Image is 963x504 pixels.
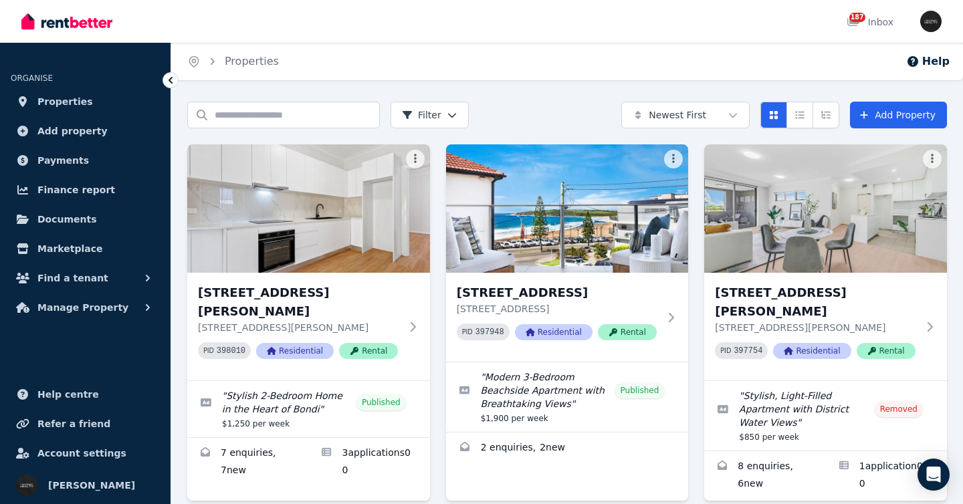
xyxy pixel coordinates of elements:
[198,321,401,334] p: [STREET_ADDRESS][PERSON_NAME]
[734,346,762,356] code: 397754
[704,144,947,273] img: 610/26-32 Marsh St, Wolli Creek
[847,15,893,29] div: Inbox
[225,55,279,68] a: Properties
[849,13,865,22] span: 187
[171,43,295,80] nav: Breadcrumb
[37,241,102,257] span: Marketplace
[21,11,112,31] img: RentBetter
[813,102,839,128] button: Expanded list view
[850,102,947,128] a: Add Property
[198,283,401,321] h3: [STREET_ADDRESS][PERSON_NAME]
[187,438,308,487] a: Enquiries for 12 Griffith Ave, North Bondi
[11,294,160,321] button: Manage Property
[720,347,731,354] small: PID
[406,150,425,168] button: More options
[475,328,504,337] code: 397948
[37,416,110,432] span: Refer a friend
[704,144,947,380] a: 610/26-32 Marsh St, Wolli Creek[STREET_ADDRESS][PERSON_NAME][STREET_ADDRESS][PERSON_NAME]PID 3977...
[11,176,160,203] a: Finance report
[16,475,37,496] img: Tim Troy
[462,328,473,336] small: PID
[906,53,950,70] button: Help
[664,150,683,168] button: More options
[308,438,429,487] a: Applications for 12 Griffith Ave, North Bondi
[760,102,839,128] div: View options
[704,381,947,451] a: Edit listing: Stylish, Light-Filled Apartment with District Water Views
[11,440,160,467] a: Account settings
[773,343,851,359] span: Residential
[37,123,108,139] span: Add property
[11,118,160,144] a: Add property
[217,346,245,356] code: 398010
[37,211,97,227] span: Documents
[598,324,657,340] span: Rental
[37,270,108,286] span: Find a tenant
[402,108,441,122] span: Filter
[857,343,916,359] span: Rental
[37,152,89,168] span: Payments
[37,182,115,198] span: Finance report
[760,102,787,128] button: Card view
[256,343,334,359] span: Residential
[203,347,214,354] small: PID
[715,321,918,334] p: [STREET_ADDRESS][PERSON_NAME]
[446,144,689,273] img: 1/2 Severn St, Maroubra
[621,102,750,128] button: Newest First
[715,283,918,321] h3: [STREET_ADDRESS][PERSON_NAME]
[920,11,942,32] img: Tim Troy
[786,102,813,128] button: Compact list view
[923,150,942,168] button: More options
[515,324,593,340] span: Residential
[187,144,430,273] img: 12 Griffith Ave, North Bondi
[11,206,160,233] a: Documents
[37,94,93,110] span: Properties
[339,343,398,359] span: Rental
[187,144,430,380] a: 12 Griffith Ave, North Bondi[STREET_ADDRESS][PERSON_NAME][STREET_ADDRESS][PERSON_NAME]PID 398010R...
[11,410,160,437] a: Refer a friend
[826,451,947,501] a: Applications for 610/26-32 Marsh St, Wolli Creek
[11,235,160,262] a: Marketplace
[391,102,469,128] button: Filter
[37,386,99,402] span: Help centre
[11,381,160,408] a: Help centre
[11,88,160,115] a: Properties
[37,299,128,316] span: Manage Property
[704,451,825,501] a: Enquiries for 610/26-32 Marsh St, Wolli Creek
[11,147,160,174] a: Payments
[918,459,950,491] div: Open Intercom Messenger
[457,302,659,316] p: [STREET_ADDRESS]
[446,432,689,465] a: Enquiries for 1/2 Severn St, Maroubra
[457,283,659,302] h3: [STREET_ADDRESS]
[11,74,53,83] span: ORGANISE
[187,381,430,437] a: Edit listing: Stylish 2-Bedroom Home in the Heart of Bondi
[446,362,689,432] a: Edit listing: Modern 3-Bedroom Beachside Apartment with Breathtaking Views
[649,108,706,122] span: Newest First
[11,265,160,291] button: Find a tenant
[48,477,135,493] span: [PERSON_NAME]
[37,445,126,461] span: Account settings
[446,144,689,362] a: 1/2 Severn St, Maroubra[STREET_ADDRESS][STREET_ADDRESS]PID 397948ResidentialRental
